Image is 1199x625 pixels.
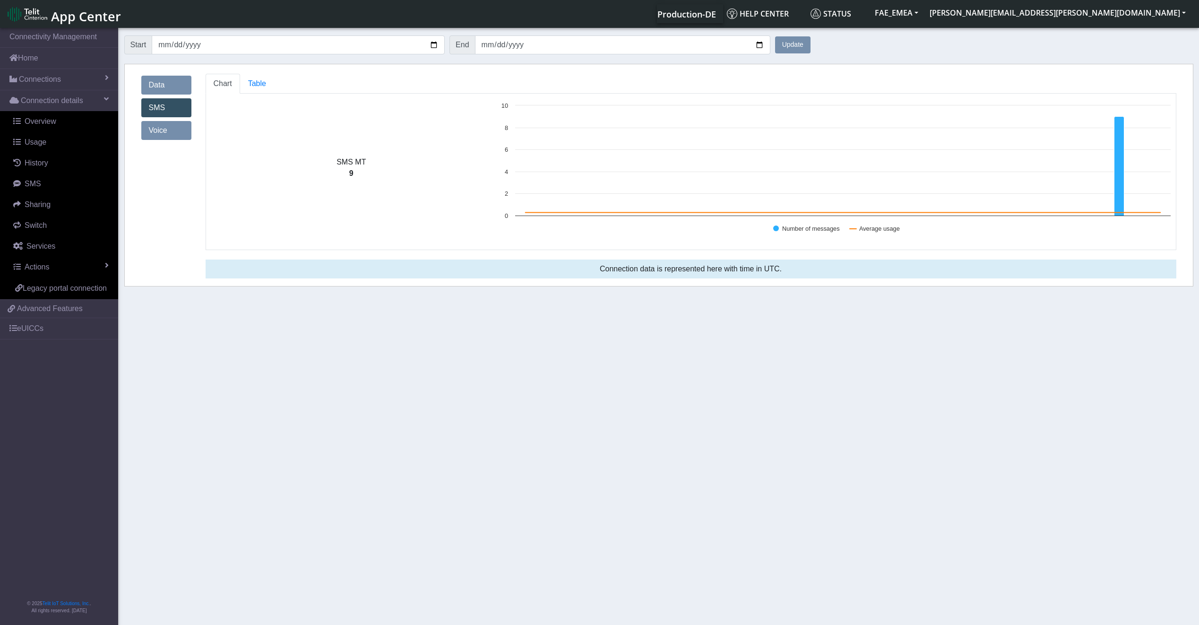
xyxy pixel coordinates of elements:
a: Sharing [4,194,118,215]
a: Services [4,236,118,257]
a: Usage [4,132,118,153]
span: Sharing [25,200,51,208]
a: History [4,153,118,174]
p: SMS MT [206,156,497,168]
a: Status [807,4,869,23]
div: Connection data is represented here with time in UTC. [206,260,1176,278]
img: knowledge.svg [727,9,737,19]
a: Data [141,76,191,95]
text: 10 [501,102,508,109]
span: Overview [25,117,56,125]
span: Advanced Features [17,303,83,314]
a: Telit IoT Solutions, Inc. [43,601,90,606]
a: SMS [4,174,118,194]
span: Start [124,35,153,54]
img: status.svg [811,9,821,19]
span: Usage [25,138,46,146]
text: 0 [505,212,508,219]
ul: Tabs [206,74,1176,94]
img: logo-telit-cinterion-gw-new.png [8,7,47,22]
a: Help center [723,4,807,23]
span: Connection details [21,95,83,106]
span: Services [26,242,55,250]
text: 6 [505,146,508,153]
text: 8 [505,124,508,131]
p: 9 [206,168,497,179]
a: Actions [4,257,118,278]
a: Switch [4,215,118,236]
span: Help center [727,9,789,19]
text: 4 [505,168,508,175]
a: Your current platform instance [657,4,716,23]
span: End [449,35,475,54]
span: Switch [25,221,47,229]
span: Table [248,79,266,87]
span: Production-DE [657,9,716,20]
span: Status [811,9,851,19]
a: SMS [141,98,191,117]
button: FAE_EMEA [869,4,924,21]
text: 2 [505,190,508,197]
span: Actions [25,263,49,271]
button: [PERSON_NAME][EMAIL_ADDRESS][PERSON_NAME][DOMAIN_NAME] [924,4,1191,21]
span: App Center [51,8,121,25]
button: Update [775,36,811,53]
a: App Center [8,4,120,24]
a: Overview [4,111,118,132]
a: Voice [141,121,191,140]
span: Legacy portal connection [23,284,107,292]
span: History [25,159,48,167]
span: Connections [19,74,61,85]
text: Number of messages [782,225,840,232]
span: SMS [25,180,41,188]
text: Average usage [859,225,900,232]
span: Chart [214,79,232,87]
